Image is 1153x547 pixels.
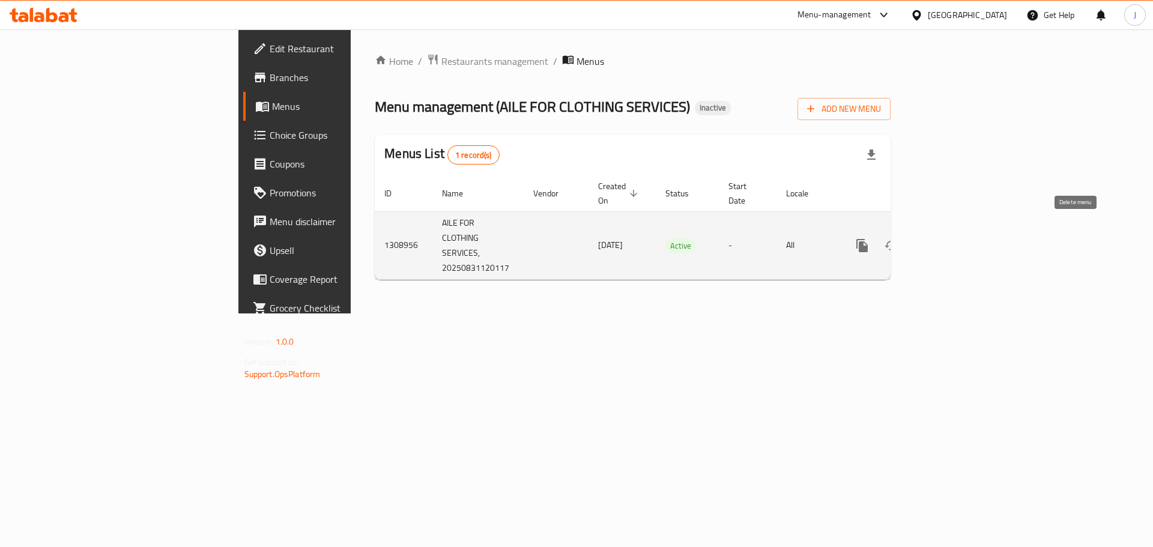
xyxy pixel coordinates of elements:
[270,214,422,229] span: Menu disclaimer
[665,239,696,253] span: Active
[243,236,431,265] a: Upsell
[576,54,604,68] span: Menus
[442,186,479,201] span: Name
[838,175,973,212] th: Actions
[276,334,294,349] span: 1.0.0
[270,128,422,142] span: Choice Groups
[928,8,1007,22] div: [GEOGRAPHIC_DATA]
[375,175,973,280] table: enhanced table
[598,237,623,253] span: [DATE]
[448,150,499,161] span: 1 record(s)
[270,70,422,85] span: Branches
[786,186,824,201] span: Locale
[665,186,704,201] span: Status
[719,211,776,279] td: -
[243,150,431,178] a: Coupons
[807,101,881,116] span: Add New Menu
[877,231,906,260] button: Change Status
[243,92,431,121] a: Menus
[244,334,274,349] span: Version:
[384,145,499,165] h2: Menus List
[1134,8,1136,22] span: J
[695,103,731,113] span: Inactive
[272,99,422,113] span: Menus
[427,53,548,69] a: Restaurants management
[447,145,500,165] div: Total records count
[848,231,877,260] button: more
[243,121,431,150] a: Choice Groups
[243,63,431,92] a: Branches
[384,186,407,201] span: ID
[776,211,838,279] td: All
[270,157,422,171] span: Coupons
[270,41,422,56] span: Edit Restaurant
[695,101,731,115] div: Inactive
[244,354,300,370] span: Get support on:
[243,265,431,294] a: Coverage Report
[270,272,422,286] span: Coverage Report
[375,93,690,120] span: Menu management ( AILE FOR CLOTHING SERVICES )
[243,294,431,322] a: Grocery Checklist
[857,141,886,169] div: Export file
[243,34,431,63] a: Edit Restaurant
[797,8,871,22] div: Menu-management
[553,54,557,68] li: /
[728,179,762,208] span: Start Date
[598,179,641,208] span: Created On
[441,54,548,68] span: Restaurants management
[270,243,422,258] span: Upsell
[797,98,891,120] button: Add New Menu
[244,366,321,382] a: Support.OpsPlatform
[432,211,524,279] td: AILE FOR CLOTHING SERVICES, 20250831120117
[533,186,574,201] span: Vendor
[375,53,891,69] nav: breadcrumb
[270,186,422,200] span: Promotions
[243,207,431,236] a: Menu disclaimer
[665,238,696,253] div: Active
[270,301,422,315] span: Grocery Checklist
[243,178,431,207] a: Promotions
